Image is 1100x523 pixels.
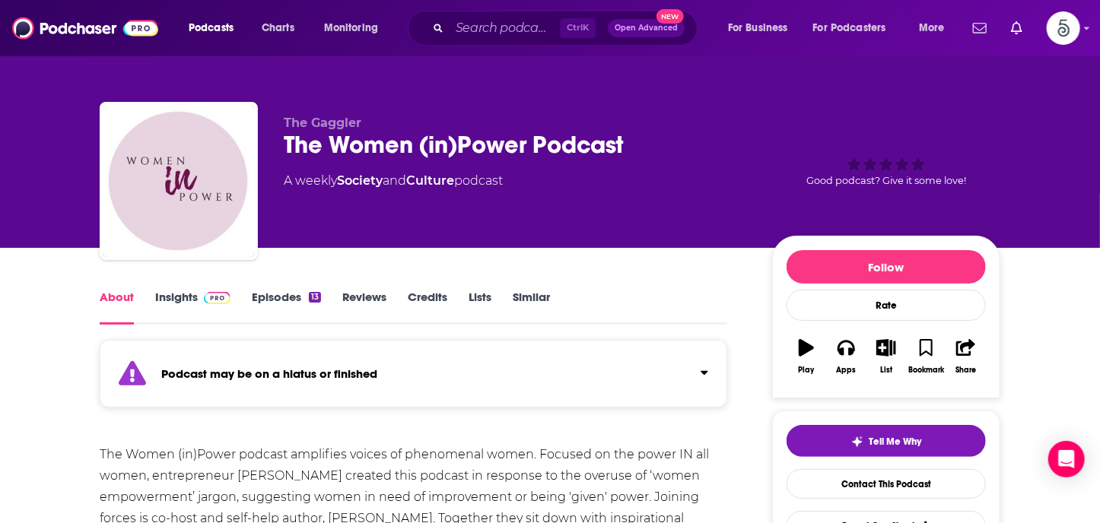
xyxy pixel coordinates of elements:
img: The Women (in)Power Podcast [103,105,255,257]
img: tell me why sparkle [851,436,863,448]
span: More [919,17,945,39]
a: Credits [408,290,447,325]
a: Show notifications dropdown [967,15,993,41]
span: Tell Me Why [870,436,922,448]
button: Apps [826,329,866,384]
a: Reviews [342,290,386,325]
a: Charts [252,16,304,40]
div: List [880,366,892,375]
a: Culture [406,173,454,188]
span: Charts [262,17,294,39]
span: Good podcast? Give it some love! [806,175,966,186]
a: Lists [469,290,491,325]
button: open menu [178,16,253,40]
div: Apps [837,366,857,375]
div: Open Intercom Messenger [1048,441,1085,477]
button: tell me why sparkleTell Me Why [787,425,986,457]
button: Share [946,329,986,384]
a: Contact This Podcast [787,469,986,499]
a: Similar [513,290,550,325]
span: The Gaggler [284,116,361,130]
button: open menu [908,16,964,40]
button: Bookmark [906,329,946,384]
a: Society [337,173,383,188]
img: Podchaser - Follow, Share and Rate Podcasts [12,14,158,43]
span: Open Advanced [615,24,678,32]
img: Podchaser Pro [204,292,230,304]
div: A weekly podcast [284,172,503,190]
span: Logged in as Spiral5-G2 [1047,11,1080,45]
div: 13 [309,292,321,303]
span: New [657,9,684,24]
span: Monitoring [324,17,378,39]
span: and [383,173,406,188]
img: User Profile [1047,11,1080,45]
button: Play [787,329,826,384]
span: Ctrl K [560,18,596,38]
a: InsightsPodchaser Pro [155,290,230,325]
strong: Podcast may be on a hiatus or finished [161,366,377,381]
div: Share [955,366,976,375]
button: open menu [313,16,398,40]
div: Good podcast? Give it some love! [772,116,1000,210]
button: Show profile menu [1047,11,1080,45]
div: Rate [787,290,986,321]
span: For Business [728,17,788,39]
button: open menu [717,16,807,40]
span: Podcasts [189,17,234,39]
div: Bookmark [908,366,944,375]
a: About [100,290,134,325]
input: Search podcasts, credits, & more... [450,16,560,40]
section: Click to expand status details [100,349,727,407]
button: Open AdvancedNew [608,19,685,37]
button: List [866,329,906,384]
div: Play [799,366,815,375]
button: Follow [787,250,986,284]
div: Search podcasts, credits, & more... [422,11,712,46]
a: Episodes13 [252,290,321,325]
a: Show notifications dropdown [1005,15,1028,41]
button: open menu [803,16,908,40]
span: For Podcasters [813,17,886,39]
